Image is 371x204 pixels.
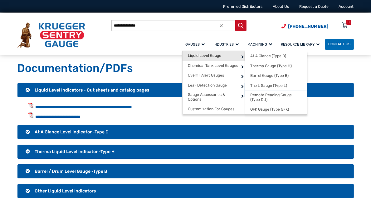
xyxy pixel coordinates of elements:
[210,38,244,51] a: Industries
[235,20,247,31] button: Search
[183,104,245,114] a: Customization For Gauges
[288,24,329,29] span: [PHONE_NUMBER]
[183,71,245,81] a: Overfill Alert Gauges
[35,149,115,154] span: Therma Liquid Level Indicator -Type H
[188,92,239,102] span: Gauge Accessories & Options
[250,64,292,68] span: Therma Gauge (Type H)
[35,129,109,135] span: At A Glance Level Indicator -Type D
[281,42,320,47] span: Resource Library
[188,107,234,112] span: Customization For Gauges
[183,90,245,104] a: Gauge Accessories & Options
[250,93,301,102] span: Remote Reading Gauge (Type DU)
[183,51,245,61] a: Liquid Level Gauge
[188,73,224,78] span: Overfill Alert Gauges
[188,53,221,58] span: Liquid Level Gauge
[188,63,238,68] span: Chemical Tank Level Gauges
[245,61,307,71] a: Therma Gauge (Type H)
[185,42,205,47] span: Gauges
[188,83,227,88] span: Leak Detection Gauge
[244,38,278,51] a: Machining
[17,62,354,75] h1: Documentation/PDFs
[213,42,239,47] span: Industries
[183,81,245,91] a: Leak Detection Gauge
[183,61,245,71] a: Chemical Tank Level Gauges
[245,91,307,105] a: Remote Reading Gauge (Type DU)
[339,4,354,9] a: Account
[250,83,287,88] span: The L Gauge (Type L)
[182,38,210,51] a: Gauges
[245,81,307,91] a: The L Gauge (Type L)
[299,4,329,9] a: Request a Quote
[250,54,286,58] span: At A Glance (Type D)
[17,22,85,47] img: Krueger Sentry Gauge
[245,105,307,115] a: GFK Gauge (Type GFK)
[35,169,107,174] span: Barrel / Drum Level Gauge -Type B
[247,42,272,47] span: Machining
[35,188,96,194] span: Other Liquid Level Indicators
[245,71,307,81] a: Barrel Gauge (Type B)
[328,42,350,46] span: Contact Us
[282,23,329,30] a: Phone Number (920) 434-8860
[223,4,262,9] a: Preferred Distributors
[273,4,289,9] a: About Us
[325,39,354,50] a: Contact Us
[250,73,289,78] span: Barrel Gauge (Type B)
[35,87,149,93] span: Liquid Level Indicators - Cut sheets and catalog pages
[250,107,289,112] span: GFK Gauge (Type GFK)
[348,20,350,25] div: 0
[278,38,325,51] a: Resource Library
[245,51,307,61] a: At A Glance (Type D)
